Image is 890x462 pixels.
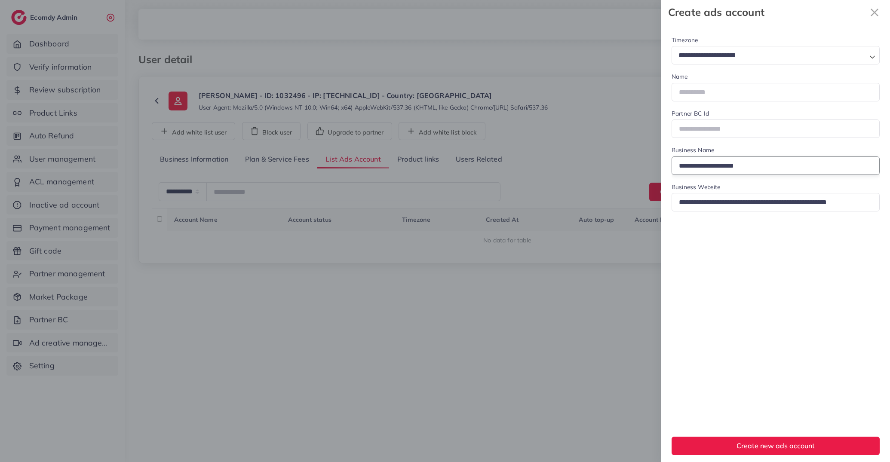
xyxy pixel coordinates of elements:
[672,72,688,81] label: Name
[672,146,714,154] label: Business Name
[866,4,883,21] svg: x
[675,49,866,62] input: Search for option
[672,437,880,455] button: Create new ads account
[672,36,698,44] label: Timezone
[737,441,815,450] span: Create new ads account
[672,183,721,191] label: Business Website
[866,3,883,21] button: Close
[672,46,880,64] div: Search for option
[668,5,866,20] strong: Create ads account
[672,109,709,118] label: Partner BC Id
